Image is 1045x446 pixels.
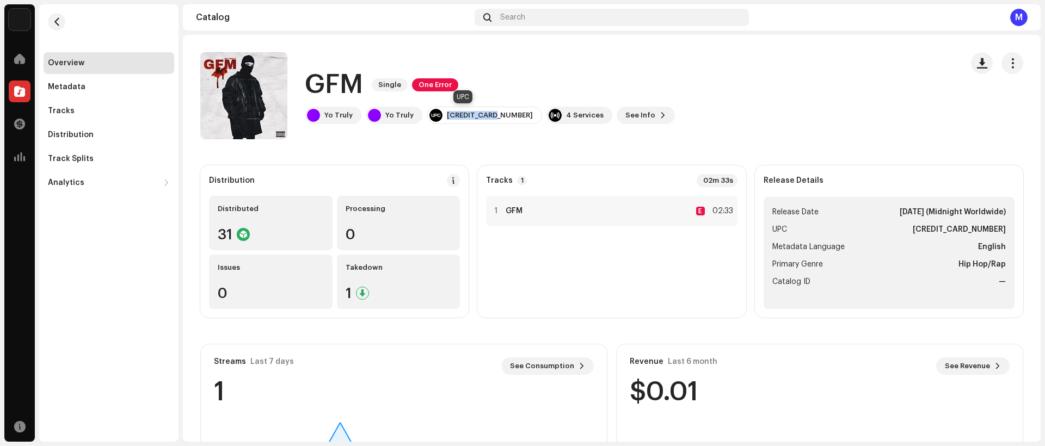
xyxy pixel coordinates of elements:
div: Last 6 month [668,357,717,366]
re-m-nav-item: Distribution [44,124,174,146]
div: Streams [214,357,246,366]
span: Metadata Language [772,240,845,253]
span: UPC [772,223,787,236]
h1: GFM [305,67,363,102]
div: Metadata [48,83,85,91]
span: Release Date [772,206,819,219]
strong: Hip Hop/Rap [958,258,1006,271]
div: Last 7 days [250,357,294,366]
span: See Consumption [510,355,574,377]
strong: [DATE] (Midnight Worldwide) [900,206,1006,219]
div: Yo Truly [385,111,414,120]
strong: Tracks [486,176,513,185]
div: Revenue [630,357,663,366]
span: Search [500,13,525,22]
div: Distributed [218,205,324,213]
div: M [1010,9,1028,26]
strong: — [999,275,1006,288]
span: Catalog ID [772,275,810,288]
strong: Release Details [764,176,823,185]
re-m-nav-item: Track Splits [44,148,174,170]
div: Tracks [48,107,75,115]
strong: [CREDIT_CARD_NUMBER] [913,223,1006,236]
div: Yo Truly [324,111,353,120]
strong: GFM [506,207,522,215]
span: See Info [625,104,655,126]
span: Single [372,78,408,91]
img: 3bdc119d-ef2f-4d41-acde-c0e9095fc35a [9,9,30,30]
span: One Error [412,78,458,91]
re-m-nav-item: Tracks [44,100,174,122]
re-m-nav-item: Overview [44,52,174,74]
div: Analytics [48,178,84,187]
div: 02:33 [709,205,733,218]
div: E [696,207,705,215]
div: [CREDIT_CARD_NUMBER] [447,111,533,120]
div: 02m 33s [697,174,737,187]
button: See Revenue [936,357,1010,375]
re-m-nav-dropdown: Analytics [44,172,174,194]
div: Takedown [346,263,452,272]
span: Primary Genre [772,258,823,271]
span: See Revenue [945,355,990,377]
re-m-nav-item: Metadata [44,76,174,98]
div: Overview [48,59,84,67]
strong: English [978,240,1006,253]
div: Issues [218,263,324,272]
div: 4 Services [566,111,604,120]
button: See Info [617,107,675,124]
div: Distribution [209,176,255,185]
button: See Consumption [501,357,594,375]
div: Processing [346,205,452,213]
div: Catalog [196,13,470,22]
div: Distribution [48,131,94,139]
p-badge: 1 [517,176,527,185]
div: Track Splits [48,154,94,163]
